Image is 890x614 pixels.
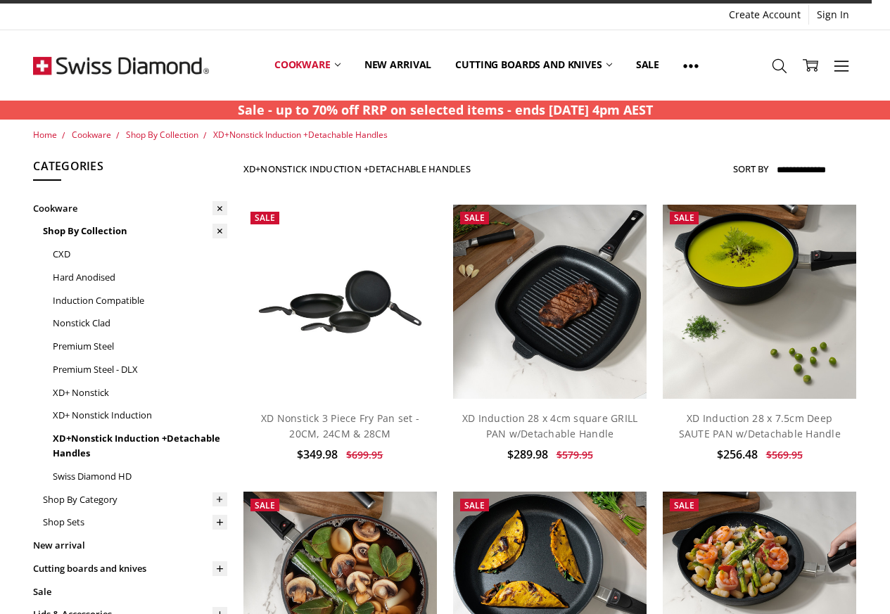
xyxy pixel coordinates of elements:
label: Sort By [733,158,768,180]
a: XD Nonstick 3 Piece Fry Pan set - 20CM, 24CM & 28CM [261,411,419,440]
a: Cookware [33,197,227,220]
a: Show All [671,34,711,97]
span: Sale [255,499,275,511]
a: XD Induction 28 x 4cm square GRILL PAN w/Detachable Handle [462,411,638,440]
img: XD Induction 28 x 7.5cm Deep SAUTE PAN w/Detachable Handle [663,205,857,399]
a: CXD [53,243,227,266]
span: $579.95 [557,448,593,461]
a: Shop By Collection [126,129,198,141]
h1: XD+Nonstick Induction +Detachable Handles [243,163,471,174]
a: XD+ Nonstick [53,381,227,404]
a: New arrival [352,34,443,96]
a: XD+Nonstick Induction +Detachable Handles [213,129,388,141]
a: New arrival [33,534,227,557]
a: XD Nonstick 3 Piece Fry Pan set - 20CM, 24CM & 28CM [243,205,438,399]
img: XD Induction 28 x 4cm square GRILL PAN w/Detachable Handle [453,205,647,399]
span: Sale [255,212,275,224]
span: Sale [674,212,694,224]
a: Nonstick Clad [53,312,227,335]
strong: Sale - up to 70% off RRP on selected items - ends [DATE] 4pm AEST [238,101,653,118]
a: Home [33,129,57,141]
span: $349.98 [297,447,338,462]
a: Shop By Category [43,488,227,511]
span: $256.48 [717,447,758,462]
span: Sale [464,212,485,224]
a: Premium Steel [53,335,227,358]
a: Shop Sets [43,511,227,534]
a: XD Induction 28 x 7.5cm Deep SAUTE PAN w/Detachable Handle [679,411,841,440]
a: Sign In [809,5,857,25]
a: Sale [33,580,227,603]
h5: Categories [33,158,227,181]
a: Hard Anodised [53,266,227,289]
a: Swiss Diamond HD [53,465,227,488]
a: Premium Steel - DLX [53,358,227,381]
a: XD+ Nonstick Induction [53,404,227,427]
span: Sale [674,499,694,511]
img: Free Shipping On Every Order [33,30,209,101]
a: Sale [624,34,671,96]
a: Induction Compatible [53,289,227,312]
img: XD Nonstick 3 Piece Fry Pan set - 20CM, 24CM & 28CM [243,253,438,350]
a: Create Account [721,5,808,25]
a: XD+Nonstick Induction +Detachable Handles [53,427,227,465]
span: Sale [464,499,485,511]
span: $569.95 [766,448,803,461]
a: Cookware [72,129,111,141]
span: $289.98 [507,447,548,462]
a: Cutting boards and knives [443,34,624,96]
a: Cutting boards and knives [33,557,227,580]
span: $699.95 [346,448,383,461]
a: Cookware [262,34,352,96]
a: Shop By Collection [43,219,227,243]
